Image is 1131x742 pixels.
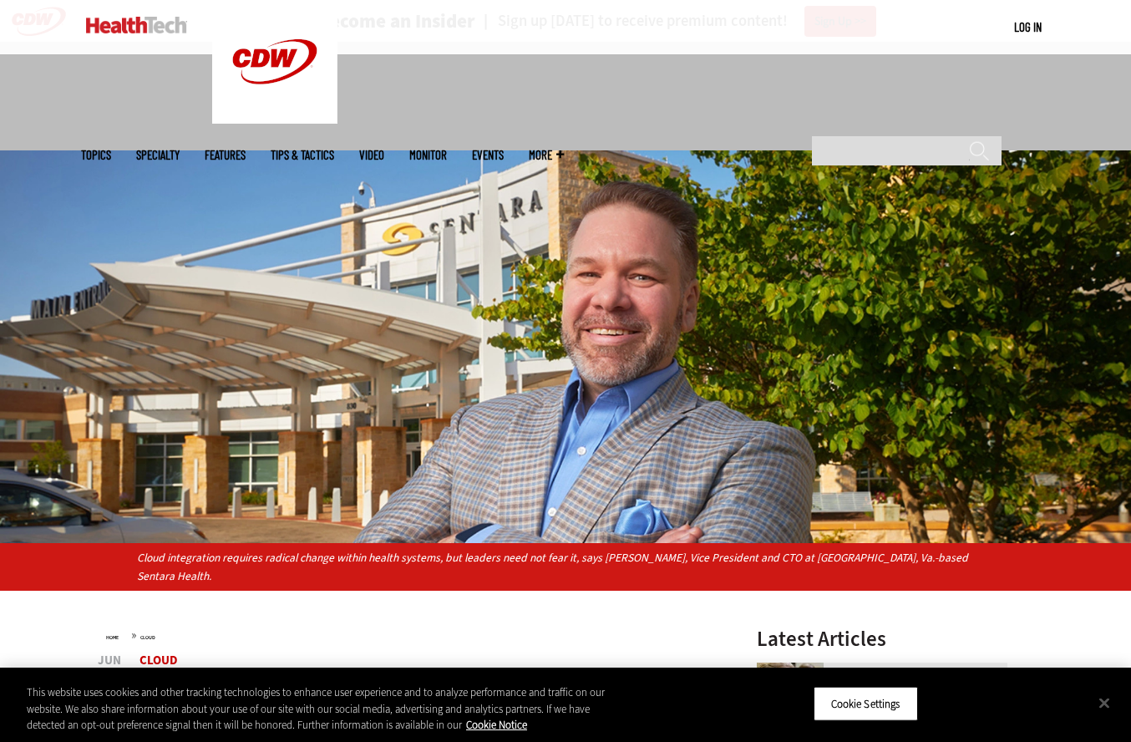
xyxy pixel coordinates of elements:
[1014,19,1042,34] a: Log in
[1014,18,1042,36] div: User menu
[139,652,178,668] a: Cloud
[137,549,995,586] p: Cloud integration requires radical change within health systems, but leaders need not fear it, sa...
[86,17,187,33] img: Home
[136,149,180,161] span: Specialty
[814,686,918,721] button: Cookie Settings
[81,149,111,161] span: Topics
[757,663,824,729] img: nurses talk in front of desktop computer
[106,628,713,642] div: »
[529,149,564,161] span: More
[106,634,119,641] a: Home
[409,149,447,161] a: MonITor
[466,718,527,732] a: More information about your privacy
[205,149,246,161] a: Features
[27,684,622,734] div: This website uses cookies and other tracking technologies to enhance user experience and to analy...
[212,110,337,128] a: CDW
[140,634,155,641] a: Cloud
[757,663,832,676] a: nurses talk in front of desktop computer
[757,628,1007,649] h3: Latest Articles
[271,149,334,161] a: Tips & Tactics
[1086,684,1123,721] button: Close
[98,654,121,667] span: Jun
[472,149,504,161] a: Events
[359,149,384,161] a: Video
